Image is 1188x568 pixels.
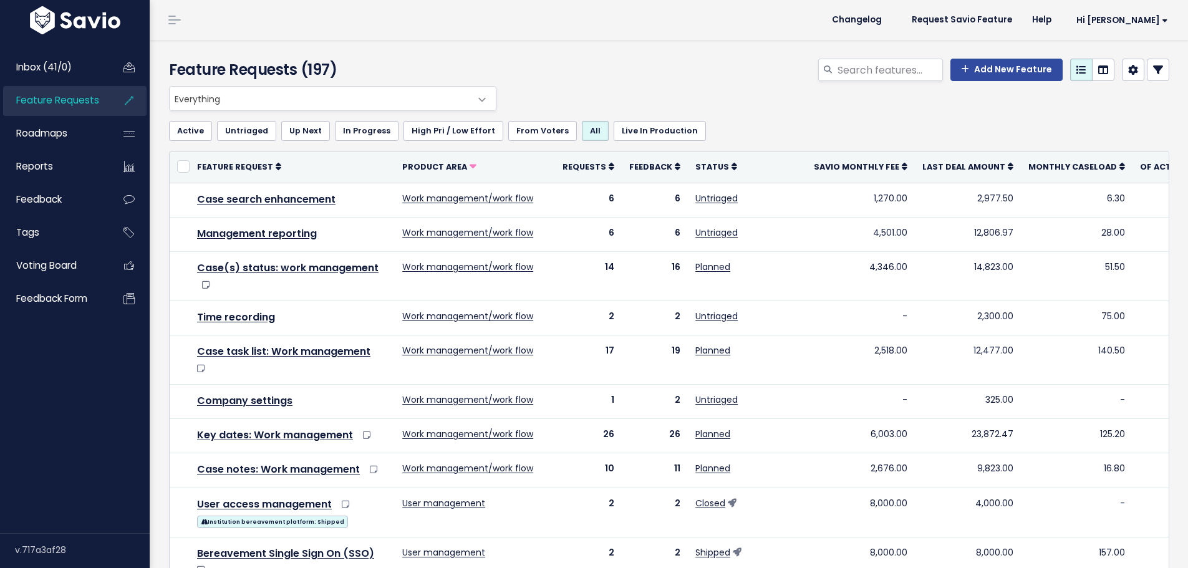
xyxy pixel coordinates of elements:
a: Closed [695,497,725,509]
a: Bereavement Single Sign On (SSO) [197,546,374,561]
td: 6.30 [1021,183,1132,217]
a: All [582,121,609,141]
td: 19 [622,335,688,385]
a: Work management/work flow [402,462,533,474]
a: Work management/work flow [402,393,533,406]
td: 2,977.50 [915,183,1021,217]
a: Work management/work flow [402,226,533,239]
a: Live In Production [614,121,706,141]
a: Feature Requests [3,86,104,115]
td: 9,823.00 [915,453,1021,488]
a: Active [169,121,212,141]
span: Changelog [832,16,882,24]
a: Work management/work flow [402,310,533,322]
td: 140.50 [1021,335,1132,385]
div: v.717a3af28 [15,534,150,566]
a: Last deal amount [922,160,1013,173]
td: 12,806.97 [915,217,1021,251]
td: 125.20 [1021,419,1132,453]
td: 16 [622,251,688,301]
td: 11 [622,453,688,488]
span: Requests [563,161,606,172]
a: User management [402,546,485,559]
a: Work management/work flow [402,428,533,440]
td: 12,477.00 [915,335,1021,385]
span: Last deal amount [922,161,1005,172]
a: Voting Board [3,251,104,280]
a: Roadmaps [3,119,104,148]
span: Tags [16,226,39,239]
td: 325.00 [915,385,1021,419]
a: Untriaged [695,192,738,205]
a: Planned [695,428,730,440]
a: Status [695,160,737,173]
a: Feedback [629,160,680,173]
a: Institution bereavement platform: Shipped [197,513,348,529]
a: Feedback form [3,284,104,313]
a: Savio Monthly Fee [814,160,907,173]
span: Feedback [629,161,672,172]
a: Untriaged [695,393,738,406]
td: 10 [555,453,622,488]
td: 23,872.47 [915,419,1021,453]
a: Management reporting [197,226,317,241]
td: 6 [622,183,688,217]
a: Feedback [3,185,104,214]
td: 2 [622,488,688,537]
a: Up Next [281,121,330,141]
td: 2 [555,488,622,537]
a: Untriaged [695,310,738,322]
h4: Feature Requests (197) [169,59,490,81]
a: Work management/work flow [402,344,533,357]
a: Reports [3,152,104,181]
a: Help [1022,11,1061,29]
td: 2 [622,301,688,335]
a: In Progress [335,121,398,141]
a: Work management/work flow [402,261,533,273]
td: 2,518.00 [806,335,915,385]
span: Voting Board [16,259,77,272]
td: 1,270.00 [806,183,915,217]
a: Inbox (41/0) [3,53,104,82]
td: 6 [622,217,688,251]
td: 17 [555,335,622,385]
td: - [806,385,915,419]
a: Company settings [197,393,292,408]
ul: Filter feature requests [169,121,1169,141]
span: Hi [PERSON_NAME] [1076,16,1168,25]
a: High Pri / Low Effort [403,121,503,141]
span: Feature Request [197,161,273,172]
td: 16.80 [1021,453,1132,488]
span: Institution bereavement platform: Shipped [197,516,348,528]
a: Planned [695,261,730,273]
a: Product Area [402,160,476,173]
td: - [806,301,915,335]
td: 1 [555,385,622,419]
span: Everything [169,86,496,111]
span: Savio Monthly Fee [814,161,899,172]
td: - [1021,488,1132,537]
td: 14,823.00 [915,251,1021,301]
a: User access management [197,497,332,511]
span: Feature Requests [16,94,99,107]
a: Work management/work flow [402,192,533,205]
a: Planned [695,462,730,474]
a: Monthly caseload [1028,160,1125,173]
a: Planned [695,344,730,357]
a: Case notes: Work management [197,462,360,476]
a: Case(s) status: work management [197,261,379,275]
td: 6 [555,217,622,251]
span: Status [695,161,729,172]
a: From Voters [508,121,577,141]
td: 26 [622,419,688,453]
td: 75.00 [1021,301,1132,335]
td: 8,000.00 [806,488,915,537]
span: Feedback form [16,292,87,305]
a: Untriaged [217,121,276,141]
a: Request Savio Feature [902,11,1022,29]
input: Search features... [836,59,943,81]
a: Feature Request [197,160,281,173]
a: Time recording [197,310,275,324]
span: Reports [16,160,53,173]
td: 6,003.00 [806,419,915,453]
